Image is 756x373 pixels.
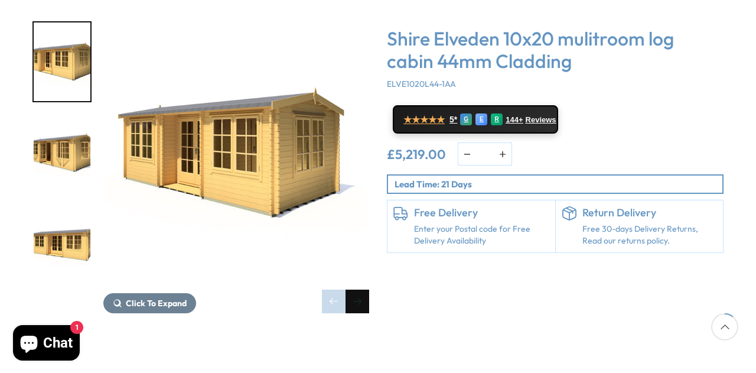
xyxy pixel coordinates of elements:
span: Click To Expand [126,298,187,309]
div: 1 / 6 [103,21,369,313]
a: ★★★★★ 5* G E R 144+ Reviews [393,105,558,134]
img: 898TJ__Elveden10x202990x599044mmrender30degree_6b5e2ac6-138f-4744-9d4b-0b6027fc1f3a_200x200.jpg [34,207,90,286]
span: ★★★★★ [403,114,445,125]
span: 144+ [506,115,523,125]
h6: Free Delivery [414,206,549,219]
div: 1 / 6 [32,21,92,102]
a: Enter your Postal code for Free Delivery Availability [414,223,549,246]
div: Previous slide [322,290,346,313]
p: Lead Time: 21 Days [395,178,722,190]
img: 898TJ_Elveden10x202990x599044mm45degreeopen_79865a5a-2361-4401-be61-3b64963565e7_200x200.jpg [34,115,90,194]
div: G [460,113,472,125]
img: 898TJ_Elveden10x202990x599044mmrender45degree_d6e1f7a6-ee08-4d54-8072-2813d86ee3cc_200x200.jpg [34,22,90,101]
span: Reviews [526,115,556,125]
inbox-online-store-chat: Shopify online store chat [9,325,83,364]
ins: £5,219.00 [387,148,446,161]
img: Shire Elveden 10x20 mulitroom log cabin 44mm Cladding - Best Shed [103,21,369,287]
div: 2 / 6 [32,114,92,195]
p: Free 30-days Delivery Returns, Read our returns policy. [582,223,718,246]
h3: Shire Elveden 10x20 mulitroom log cabin 44mm Cladding [387,27,724,73]
h6: Return Delivery [582,206,718,219]
div: E [475,113,487,125]
button: Click To Expand [103,293,196,313]
div: R [491,113,503,125]
div: Next slide [346,290,369,313]
div: 3 / 6 [32,206,92,287]
span: ELVE1020L44-1AA [387,79,456,89]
